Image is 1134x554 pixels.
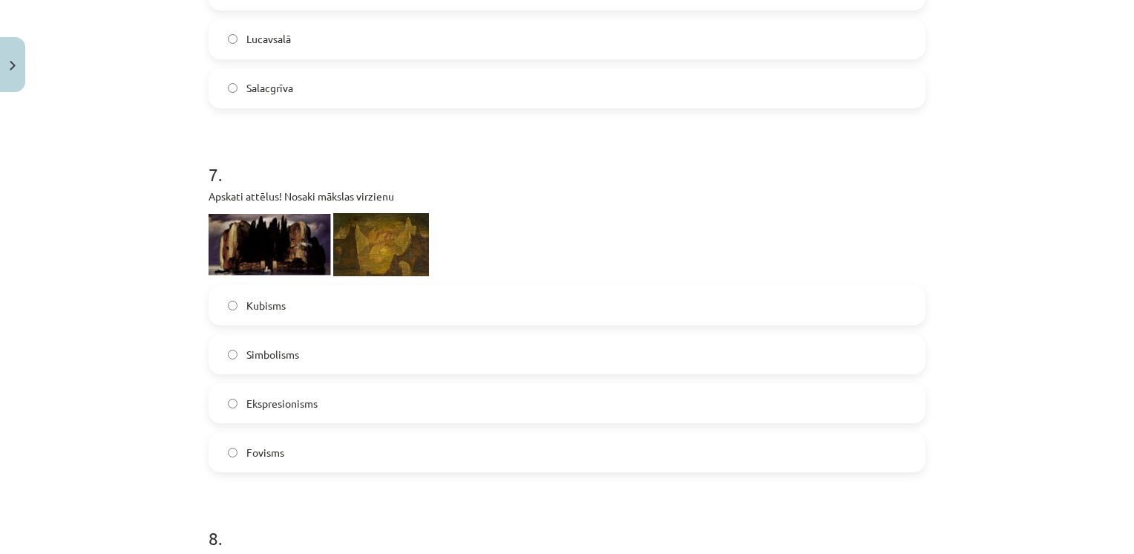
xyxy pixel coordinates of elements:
img: icon-close-lesson-0947bae3869378f0d4975bcd49f059093ad1ed9edebbc8119c70593378902aed.svg [10,61,16,71]
input: Kubisms [228,301,237,310]
input: Ekspresionisms [228,399,237,408]
h1: 7 . [209,138,925,184]
span: Ekspresionisms [246,396,318,411]
input: Salacgrīva [228,83,237,93]
span: Salacgrīva [246,80,293,96]
h1: 8 . [209,502,925,548]
span: Kubisms [246,298,286,313]
span: Lucavsalā [246,31,291,47]
input: Lucavsalā [228,34,237,44]
input: Fovisms [228,448,237,457]
span: Simbolisms [246,347,299,362]
input: Simbolisms [228,350,237,359]
p: Apskati attēlus! Nosaki mākslas virzienu [209,189,925,204]
span: Fovisms [246,445,284,460]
